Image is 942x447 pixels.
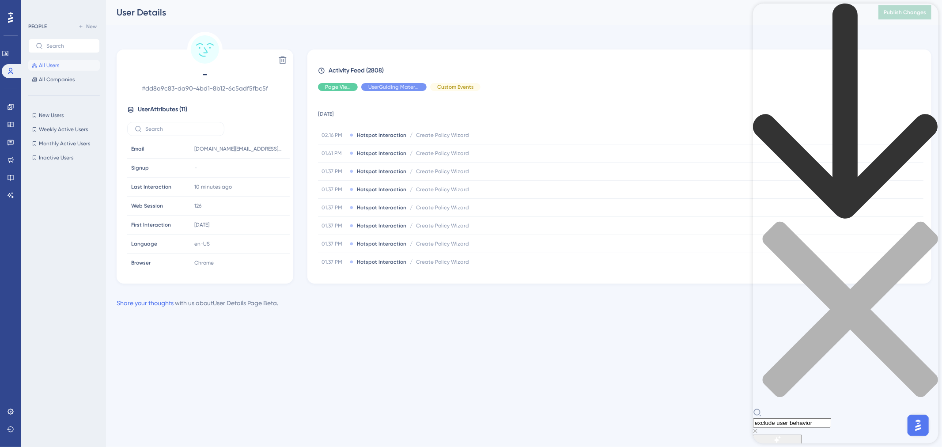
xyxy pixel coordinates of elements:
span: / [410,240,412,247]
span: Create Policy Wizard [416,204,469,211]
span: 02.16 PM [322,132,346,139]
span: Email [131,145,144,152]
span: Hotspot Interaction [357,222,406,229]
span: Create Policy Wizard [416,240,469,247]
span: 01.37 PM [322,240,346,247]
time: 10 minutes ago [194,184,232,190]
span: # dd8a9c83-da90-4bd1-8b12-6c5adf5fbc5f [127,83,283,94]
span: en-US [194,240,210,247]
span: Need Help? [26,2,61,13]
td: [DATE] [318,98,923,126]
span: Create Policy Wizard [416,132,469,139]
span: / [410,132,412,139]
span: First Interaction [131,221,171,228]
span: Custom Events [437,83,473,91]
span: New [86,23,97,30]
button: Monthly Active Users [28,138,100,149]
button: Weekly Active Users [28,124,100,135]
button: Open AI Assistant Launcher [3,3,24,24]
span: Last Interaction [131,183,171,190]
span: Hotspot Interaction [357,240,406,247]
span: Hotspot Interaction [357,132,406,139]
div: User Details [117,6,856,19]
span: Create Policy Wizard [416,258,469,265]
button: Inactive Users [28,152,100,163]
span: / [410,222,412,229]
span: Create Policy Wizard [416,186,469,193]
span: - [194,164,197,171]
span: Hotspot Interaction [357,186,406,193]
button: New Users [28,110,100,121]
img: launcher-image-alternative-text [5,5,21,21]
span: / [410,168,412,175]
span: Monthly Active Users [39,140,90,147]
span: Create Policy Wizard [416,222,469,229]
button: All Companies [28,74,100,85]
span: Hotspot Interaction [357,150,406,157]
span: All Companies [39,76,75,83]
span: Web Session [131,202,163,209]
span: 01.37 PM [322,222,346,229]
input: Search [145,126,217,132]
span: Create Policy Wizard [416,168,469,175]
span: Hotspot Interaction [357,168,406,175]
span: - [127,67,283,81]
div: PEOPLE [28,23,47,30]
span: Browser [131,259,151,266]
span: / [410,186,412,193]
span: User Attributes ( 11 ) [138,104,187,115]
span: Chrome [194,259,214,266]
span: 01.37 PM [322,204,346,211]
span: Signup [131,164,149,171]
span: Inactive Users [39,154,73,161]
span: All Users [39,62,59,69]
span: 01.41 PM [322,150,346,157]
span: / [410,204,412,211]
span: 126 [194,202,201,209]
span: New Users [39,112,64,119]
span: Language [131,240,157,247]
span: UserGuiding Material [368,83,420,91]
span: [DOMAIN_NAME][EMAIL_ADDRESS][DOMAIN_NAME] [194,145,283,152]
span: Hotspot Interaction [357,258,406,265]
span: Hotspot Interaction [357,204,406,211]
span: / [410,258,412,265]
button: All Users [28,60,100,71]
span: Create Policy Wizard [416,150,469,157]
span: / [410,150,412,157]
span: Activity Feed (2808) [329,65,384,76]
time: [DATE] [194,222,209,228]
div: with us about User Details Page Beta . [117,298,278,308]
span: Page View [325,83,351,91]
input: Search [46,43,92,49]
span: 01.37 PM [322,258,346,265]
span: Weekly Active Users [39,126,88,133]
span: 01.37 PM [322,168,346,175]
span: 01.37 PM [322,186,346,193]
a: Share your thoughts [117,299,174,307]
button: New [75,21,100,32]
